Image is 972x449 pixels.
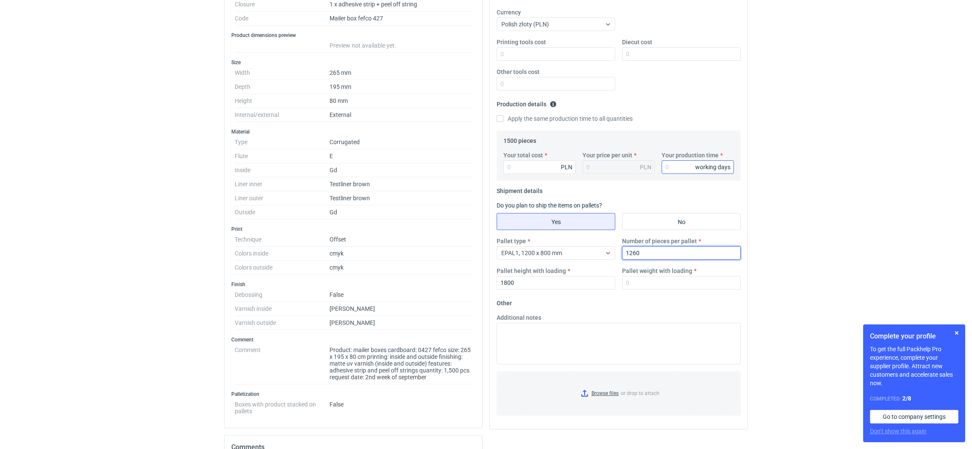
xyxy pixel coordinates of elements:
[235,398,330,415] dt: Boxes with product stacked on pallets
[622,267,692,275] label: Pallet weight with loading
[622,47,741,61] input: 0
[330,261,472,275] dd: cmyk
[231,59,475,66] h3: Size
[561,163,572,171] div: PLN
[497,114,633,123] label: Apply the same production time to all quantities
[497,296,512,307] legend: Other
[330,94,472,108] dd: 80 mm
[330,11,472,26] dd: Mailer box fefco 427
[330,108,472,122] dd: External
[235,302,330,316] dt: Varnish inside
[695,163,730,171] div: working days
[330,316,472,330] dd: [PERSON_NAME]
[231,32,475,39] h3: Product dimensions preview
[235,343,330,384] dt: Comment
[497,8,521,17] label: Currency
[330,191,472,205] dd: Testliner brown
[330,80,472,94] dd: 195 mm
[501,21,549,28] span: Polish złoty (PLN)
[231,226,475,233] h3: Print
[235,94,330,108] dt: Height
[235,261,330,275] dt: Colors outside
[235,149,330,163] dt: Flute
[330,233,472,247] dd: Offset
[870,394,958,403] div: Completed:
[235,66,330,80] dt: Width
[503,134,536,144] legend: 1500 pieces
[497,213,615,230] label: Yes
[497,47,615,61] input: 0
[870,410,958,423] a: Go to company settings
[235,163,330,177] dt: Inside
[497,97,557,108] legend: Production details
[330,302,472,316] dd: [PERSON_NAME]
[330,66,472,80] dd: 265 mm
[662,160,734,174] input: 0
[330,177,472,191] dd: Testliner brown
[235,247,330,261] dt: Colors inside
[231,128,475,135] h3: Material
[870,345,958,387] p: To get the full Packhelp Pro experience, complete your supplier profile. Attract new customers an...
[622,213,741,230] label: No
[235,205,330,219] dt: Outside
[497,313,541,322] label: Additional notes
[330,163,472,177] dd: Gd
[497,237,526,245] label: Pallet type
[583,151,632,159] label: Your price per unit
[231,336,475,343] h3: Comment
[497,372,740,415] label: or drop to attach
[330,398,472,415] dd: False
[902,395,911,402] strong: 2 / 8
[662,151,719,159] label: Your production time
[235,80,330,94] dt: Depth
[330,205,472,219] dd: Gd
[235,316,330,330] dt: Varnish outside
[497,267,566,275] label: Pallet height with loading
[622,38,652,46] label: Diecut cost
[235,135,330,149] dt: Type
[497,184,543,194] legend: Shipment details
[622,246,741,260] input: 0
[235,177,330,191] dt: Liner inner
[235,108,330,122] dt: Internal/external
[622,237,697,245] label: Number of pieces per pallet
[503,160,576,174] input: 0
[235,191,330,205] dt: Liner outer
[497,77,615,91] input: 0
[640,163,651,171] div: PLN
[231,391,475,398] h3: Palletization
[330,42,396,49] span: Preview not available yet.
[231,281,475,288] h3: Finish
[330,343,472,384] dd: Product: mailer boxes cardboard: 0427 fefco size: 265 x 195 x 80 cm printing: inside and outside ...
[952,328,962,338] button: Skip for now
[330,288,472,302] dd: False
[501,250,562,256] span: EPAL1, 1200 x 800 mm
[330,135,472,149] dd: Corrugated
[235,233,330,247] dt: Technique
[235,11,330,26] dt: Code
[497,68,540,76] label: Other tools cost
[235,288,330,302] dt: Debossing
[330,247,472,261] dd: cmyk
[497,202,602,209] label: Do you plan to ship the items on pallets?
[870,331,958,341] h1: Complete your profile
[497,38,546,46] label: Printing tools cost
[330,149,472,163] dd: E
[497,276,615,290] input: 0
[622,276,741,290] input: 0
[870,427,927,435] button: Don’t show this again
[503,151,543,159] label: Your total cost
